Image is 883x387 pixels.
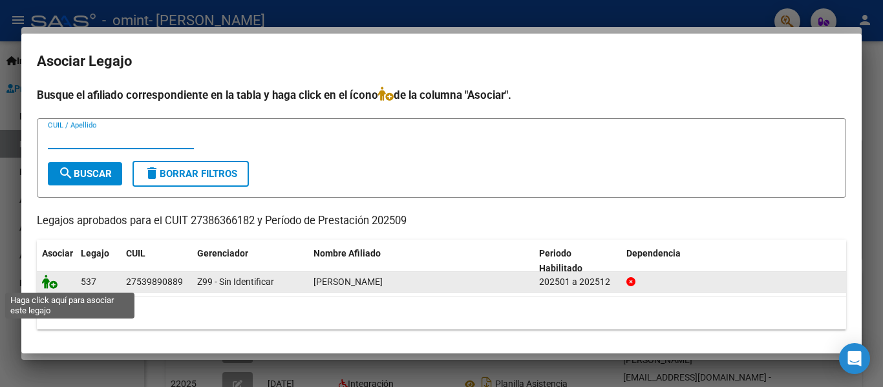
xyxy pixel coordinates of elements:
span: 537 [81,277,96,287]
span: Legajo [81,248,109,258]
datatable-header-cell: Periodo Habilitado [534,240,621,282]
span: Periodo Habilitado [539,248,582,273]
span: Borrar Filtros [144,168,237,180]
span: Asociar [42,248,73,258]
div: 27539890889 [126,275,183,289]
span: GAUNA AGOSTINA PILAR [314,277,383,287]
span: Buscar [58,168,112,180]
p: Legajos aprobados para el CUIT 27386366182 y Período de Prestación 202509 [37,213,846,229]
span: Dependencia [626,248,681,258]
h4: Busque el afiliado correspondiente en la tabla y haga click en el ícono de la columna "Asociar". [37,87,846,103]
div: Open Intercom Messenger [839,343,870,374]
datatable-header-cell: Legajo [76,240,121,282]
span: Nombre Afiliado [314,248,381,258]
mat-icon: delete [144,165,160,181]
span: Gerenciador [197,248,248,258]
div: 1 registros [37,297,846,329]
span: Z99 - Sin Identificar [197,277,274,287]
h2: Asociar Legajo [37,49,846,74]
mat-icon: search [58,165,74,181]
datatable-header-cell: Nombre Afiliado [308,240,534,282]
datatable-header-cell: CUIL [121,240,192,282]
datatable-header-cell: Asociar [37,240,76,282]
button: Buscar [48,162,122,185]
div: 202501 a 202512 [539,275,616,289]
datatable-header-cell: Dependencia [621,240,847,282]
button: Borrar Filtros [133,161,249,187]
span: CUIL [126,248,145,258]
datatable-header-cell: Gerenciador [192,240,308,282]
